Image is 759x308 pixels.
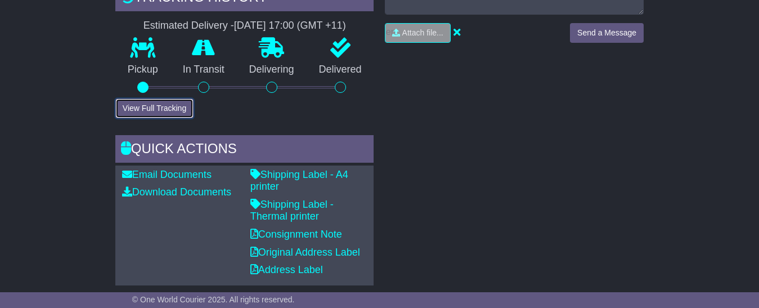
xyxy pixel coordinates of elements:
[570,23,644,43] button: Send a Message
[170,64,237,76] p: In Transit
[237,64,307,76] p: Delivering
[115,20,374,32] div: Estimated Delivery -
[250,229,342,240] a: Consignment Note
[115,99,194,118] button: View Full Tracking
[250,169,348,193] a: Shipping Label - A4 printer
[122,186,231,198] a: Download Documents
[115,64,170,76] p: Pickup
[122,169,212,180] a: Email Documents
[250,199,334,222] a: Shipping Label - Thermal printer
[234,20,346,32] div: [DATE] 17:00 (GMT +11)
[250,264,323,275] a: Address Label
[115,135,374,166] div: Quick Actions
[250,247,360,258] a: Original Address Label
[132,295,295,304] span: © One World Courier 2025. All rights reserved.
[307,64,374,76] p: Delivered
